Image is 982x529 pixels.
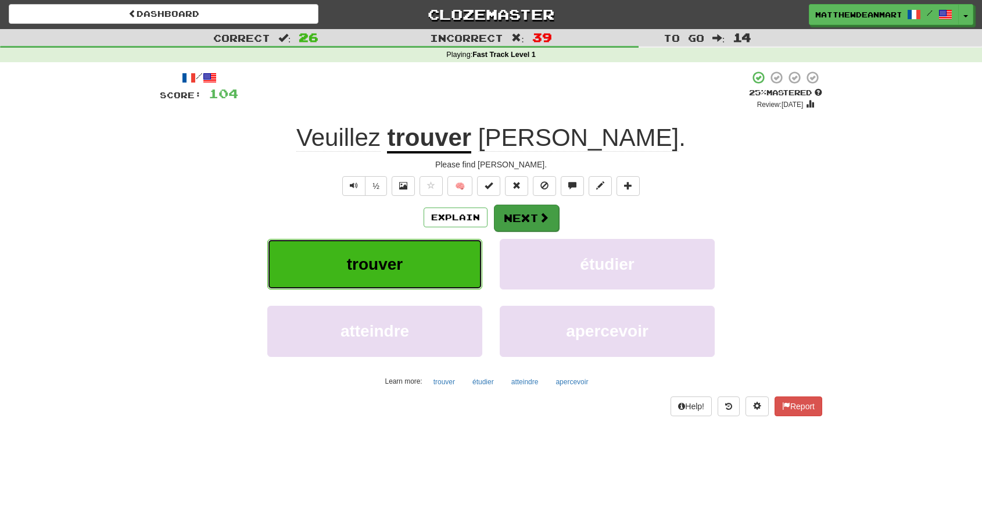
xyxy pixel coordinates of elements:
span: To go [664,32,704,44]
button: Play sentence audio (ctl+space) [342,176,365,196]
button: trouver [267,239,482,289]
span: 26 [299,30,318,44]
button: apercevoir [549,373,594,391]
button: étudier [500,239,715,289]
span: [PERSON_NAME] [478,124,679,152]
div: Text-to-speech controls [340,176,387,196]
button: Round history (alt+y) [718,396,740,416]
button: Edit sentence (alt+d) [589,176,612,196]
a: Dashboard [9,4,318,24]
button: 🧠 [447,176,472,196]
button: Show image (alt+x) [392,176,415,196]
span: 39 [532,30,552,44]
span: matthewdeanmartin [815,9,901,20]
span: : [278,33,291,43]
span: / [927,9,933,17]
button: trouver [427,373,461,391]
a: matthewdeanmartin / [809,4,959,25]
span: Correct [213,32,270,44]
small: Review: [DATE] [757,101,804,109]
button: ½ [365,176,387,196]
strong: Fast Track Level 1 [472,51,536,59]
a: Clozemaster [336,4,646,24]
span: 25 % [749,88,766,97]
button: Discuss sentence (alt+u) [561,176,584,196]
small: Learn more: [385,377,422,385]
span: 14 [733,30,751,44]
button: Ignore sentence (alt+i) [533,176,556,196]
span: trouver [347,255,403,273]
button: étudier [466,373,500,391]
span: étudier [580,255,634,273]
span: : [712,33,725,43]
button: Favorite sentence (alt+f) [420,176,443,196]
div: Mastered [749,88,822,98]
button: Set this sentence to 100% Mastered (alt+m) [477,176,500,196]
button: Report [775,396,822,416]
span: . [471,124,686,152]
span: Incorrect [430,32,503,44]
button: Explain [424,208,488,227]
span: apercevoir [566,322,648,340]
span: Score: [160,90,202,100]
span: atteindre [341,322,409,340]
span: : [511,33,524,43]
u: trouver [387,124,471,153]
button: atteindre [267,306,482,356]
button: apercevoir [500,306,715,356]
button: Reset to 0% Mastered (alt+r) [505,176,528,196]
button: Help! [671,396,712,416]
div: / [160,70,238,85]
span: Veuillez [296,124,381,152]
div: Please find [PERSON_NAME]. [160,159,822,170]
span: 104 [209,86,238,101]
button: Next [494,205,559,231]
button: Add to collection (alt+a) [617,176,640,196]
button: atteindre [505,373,545,391]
